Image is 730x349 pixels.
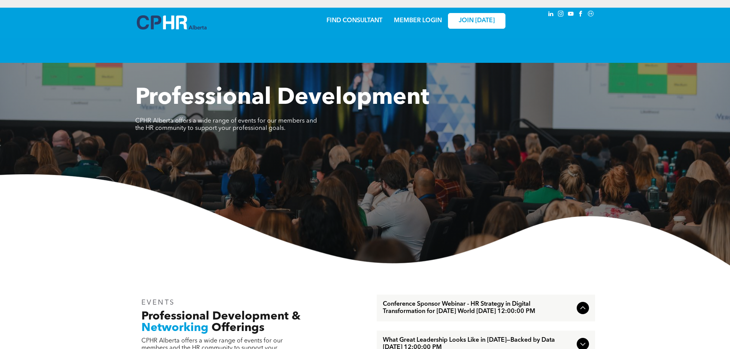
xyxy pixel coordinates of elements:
[459,17,495,25] span: JOIN [DATE]
[557,10,565,20] a: instagram
[141,299,176,306] span: EVENTS
[587,10,595,20] a: Social network
[135,118,317,131] span: CPHR Alberta offers a wide range of events for our members and the HR community to support your p...
[577,10,585,20] a: facebook
[448,13,505,29] a: JOIN [DATE]
[135,87,429,110] span: Professional Development
[567,10,575,20] a: youtube
[547,10,555,20] a: linkedin
[212,322,264,334] span: Offerings
[383,301,574,315] span: Conference Sponsor Webinar - HR Strategy in Digital Transformation for [DATE] World [DATE] 12:00:...
[326,18,382,24] a: FIND CONSULTANT
[141,311,300,322] span: Professional Development &
[137,15,207,29] img: A blue and white logo for cp alberta
[394,18,442,24] a: MEMBER LOGIN
[141,322,208,334] span: Networking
